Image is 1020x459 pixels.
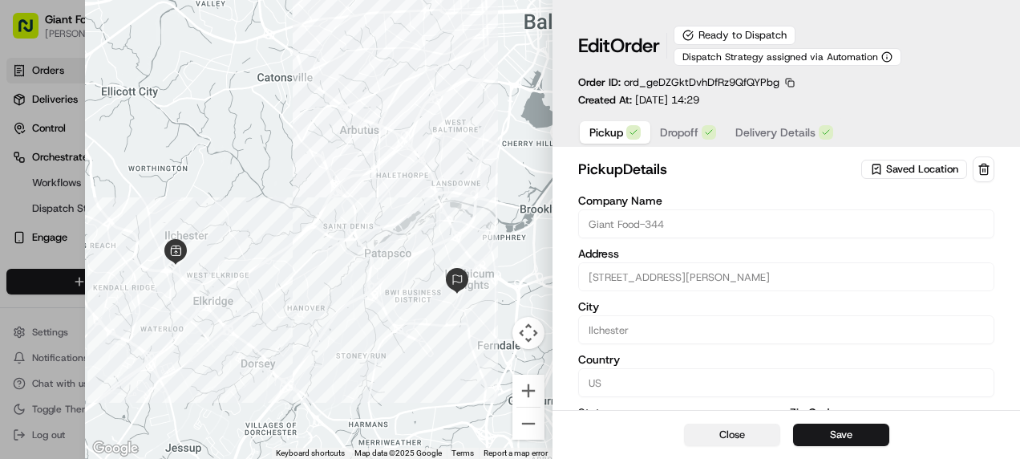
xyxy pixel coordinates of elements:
[790,407,995,418] label: Zip Code
[55,88,203,101] div: We're available if you need us!
[152,152,257,168] span: API Documentation
[136,153,148,166] div: 💻
[484,449,548,457] a: Report a map error
[578,195,994,206] label: Company Name
[32,152,123,168] span: Knowledge Base
[273,77,292,96] button: Start new chat
[512,317,544,349] button: Map camera controls
[578,262,994,291] input: 6020 Marshalee Dr, Ilchester, MD 21075, US
[512,375,544,407] button: Zoom in
[578,33,660,59] h1: Edit
[89,438,142,459] a: Open this area in Google Maps (opens a new window)
[354,449,442,457] span: Map data ©2025 Google
[861,158,969,181] button: Saved Location
[660,124,698,140] span: Dropoff
[578,407,783,418] label: State
[10,145,129,174] a: 📗Knowledge Base
[610,33,660,59] span: Order
[512,408,544,440] button: Zoom out
[113,190,194,203] a: Powered byPylon
[674,48,901,66] button: Dispatch Strategy assigned via Automation
[635,93,699,107] span: [DATE] 14:29
[578,315,994,344] input: Enter city
[129,145,264,174] a: 💻API Documentation
[735,124,816,140] span: Delivery Details
[578,93,699,108] p: Created At:
[682,51,878,63] span: Dispatch Strategy assigned via Automation
[674,26,795,45] div: Ready to Dispatch
[55,72,263,88] div: Start new chat
[886,162,958,177] span: Saved Location
[16,153,29,166] div: 📗
[578,209,994,238] input: Enter company name
[89,438,142,459] img: Google
[578,354,994,365] label: Country
[589,124,623,140] span: Pickup
[578,368,994,397] input: Enter country
[578,301,994,312] label: City
[451,449,474,457] a: Terms (opens in new tab)
[578,158,858,181] h2: pickup Details
[793,424,889,446] button: Save
[42,22,289,39] input: Got a question? Start typing here...
[578,75,779,90] p: Order ID:
[16,72,45,101] img: 1736555255976-a54dd68f-1ca7-489b-9aae-adbdc363a1c4
[624,75,779,89] span: ord_geDZGktDvhDfRz9QfQYPbg
[578,248,994,259] label: Address
[160,191,194,203] span: Pylon
[276,448,345,459] button: Keyboard shortcuts
[684,424,780,446] button: Close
